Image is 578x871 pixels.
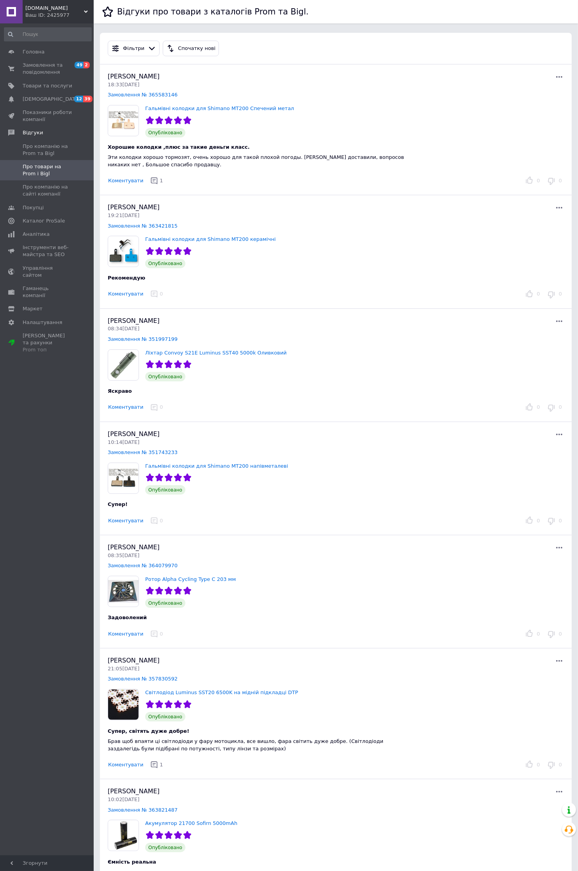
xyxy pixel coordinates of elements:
span: Управління сайтом [23,265,72,279]
span: Рекомендую [108,275,145,281]
span: Ємність реальна [108,859,156,865]
span: Аналітика [23,231,50,238]
span: [PERSON_NAME] [108,543,160,551]
span: Про товари на Prom і Bigl [23,163,72,177]
span: Супер, світять дуже добре! [108,728,189,734]
span: Customlight.com.ua [25,5,84,12]
a: Замовлення № 364079970 [108,563,178,568]
h1: Відгуки про товари з каталогів Prom та Bigl. [117,7,309,16]
span: Відгуки [23,129,43,136]
div: Фільтри [121,45,146,53]
span: 39 [83,96,92,102]
span: Супер! [108,501,128,507]
span: Опубліковано [145,259,185,268]
span: Про компанію на сайті компанії [23,183,72,198]
span: 19:21[DATE] [108,212,139,218]
a: Світлодіод Luminus SST20 6500K на мідній підкладці DTP [145,689,298,695]
span: Задоволений [108,615,147,620]
img: Акумулятор 21700 Sofirn 5000mAh [108,820,139,851]
span: Опубліковано [145,598,185,608]
span: Показники роботи компанії [23,109,72,123]
span: Яскраво [108,388,132,394]
a: Гальмівні колодки для Shimano MT200 керамічні [145,236,276,242]
img: Ліхтар Convoy S21E Luminus SST40 5000k Оливковий [108,350,139,380]
a: Ротор Alpha Cycling Type C 203 мм [145,576,236,582]
a: Гальмівні колодки для Shimano MT200 напівметалеві [145,463,288,469]
a: Акумулятор 21700 Sofirn 5000mAh [145,820,237,826]
span: Эти колодки хорошо тормозят, очень хорошо для такой плохой погоды. [PERSON_NAME] доставили, вопро... [108,154,404,167]
span: [PERSON_NAME] [108,657,160,664]
span: 08:35[DATE] [108,552,139,558]
span: 21:05[DATE] [108,666,139,672]
span: Хорошие колодки ,плюс за такие деньги класс. [108,144,250,150]
button: Фільтри [108,41,160,56]
button: Коментувати [108,761,144,769]
a: Гальмівні колодки для Shimano MT200 Спечений метал [145,105,294,111]
span: Головна [23,48,44,55]
span: [PERSON_NAME] [108,787,160,795]
span: Інструменти веб-майстра та SEO [23,244,72,258]
div: Prom топ [23,346,72,353]
button: Коментувати [108,177,144,185]
span: [DEMOGRAPHIC_DATA] [23,96,80,103]
input: Пошук [4,27,92,41]
button: Коментувати [108,630,144,638]
button: 1 [148,759,166,771]
span: 08:34[DATE] [108,326,139,331]
a: Замовлення № 351743233 [108,449,178,455]
span: Брав щоб впаяти ці світлодіоди у фару мотоцикла, все вишло, фара світить дуже добре. (Світлодіоди... [108,738,383,752]
span: 2 [84,62,90,68]
span: 10:14[DATE] [108,439,139,445]
span: Замовлення та повідомлення [23,62,72,76]
span: Гаманець компанії [23,285,72,299]
span: 10:02[DATE] [108,796,139,802]
span: Опубліковано [145,372,185,381]
span: Маркет [23,305,43,312]
span: Товари та послуги [23,82,72,89]
a: Замовлення № 363821487 [108,807,178,813]
button: Коментувати [108,517,144,525]
a: Замовлення № 351997199 [108,336,178,342]
span: [PERSON_NAME] [108,73,160,80]
button: 1 [148,175,166,187]
div: Ваш ID: 2425977 [25,12,94,19]
button: Спочатку нові [163,41,219,56]
img: Гальмівні колодки для Shimano MT200 керамічні [108,236,139,267]
span: Опубліковано [145,485,185,495]
span: Опубліковано [145,128,185,137]
span: 12 [74,96,83,102]
span: Каталог ProSale [23,217,65,224]
div: Спочатку нові [176,45,217,53]
span: [PERSON_NAME] [108,317,160,324]
span: Налаштування [23,319,62,326]
span: [PERSON_NAME] [108,430,160,438]
span: 18:33[DATE] [108,82,139,87]
button: Коментувати [108,403,144,411]
span: Опубліковано [145,843,185,852]
img: Гальмівні колодки для Shimano MT200 Спечений метал [108,105,139,136]
span: Покупці [23,204,44,211]
span: [PERSON_NAME] та рахунки [23,332,72,354]
span: [PERSON_NAME] [108,203,160,211]
a: Замовлення № 365583146 [108,92,178,98]
a: Замовлення № 363421815 [108,223,178,229]
span: Опубліковано [145,712,185,721]
img: Світлодіод Luminus SST20 6500K на мідній підкладці DTP [108,689,139,720]
img: Гальмівні колодки для Shimano MT200 напівметалеві [108,463,139,493]
span: 1 [160,762,163,768]
span: 49 [75,62,84,68]
a: Ліхтар Convoy S21E Luminus SST40 5000k Оливковий [145,350,287,356]
span: Про компанію на Prom та Bigl [23,143,72,157]
button: Коментувати [108,290,144,298]
img: Ротор Alpha Cycling Type C 203 мм [108,576,139,607]
a: Замовлення № 357830592 [108,676,178,682]
span: 1 [160,178,163,183]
